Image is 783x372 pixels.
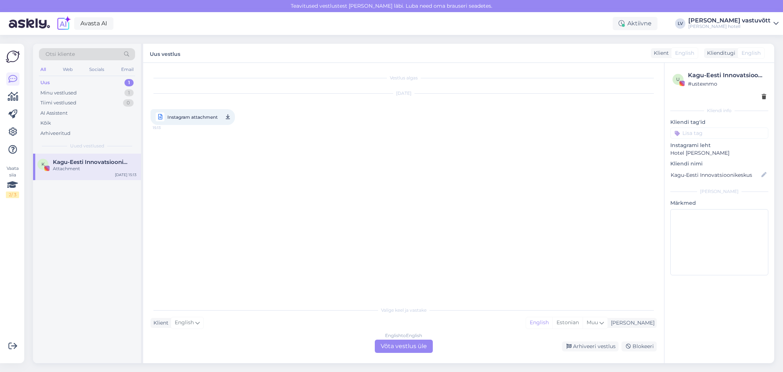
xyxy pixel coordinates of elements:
a: Avasta AI [74,17,113,30]
div: English [526,317,552,328]
div: All [39,65,47,74]
a: [PERSON_NAME] vastuvõtt[PERSON_NAME] hotell [688,18,779,29]
div: Estonian [552,317,583,328]
p: Märkmed [670,199,768,207]
img: explore-ai [56,16,71,31]
div: Kõik [40,119,51,127]
span: Muu [587,319,598,326]
div: [DATE] [151,90,657,97]
input: Lisa tag [670,128,768,139]
div: English to English [385,332,422,339]
a: Instagram attachment15:13 [151,109,235,125]
div: 1 [124,89,134,97]
span: English [175,319,194,327]
div: Blokeeri [621,341,657,351]
input: Lisa nimi [671,171,760,179]
span: K [41,161,45,167]
div: Vestlus algas [151,75,657,81]
span: Instagram attachment [167,112,218,122]
span: English [675,49,694,57]
div: AI Assistent [40,110,68,117]
div: Klienditugi [704,49,735,57]
span: Otsi kliente [46,50,75,58]
div: Web [61,65,74,74]
div: Attachment [53,165,137,172]
div: Uus [40,79,50,86]
div: Kagu-Eesti Innovatsioonikeskus [688,71,766,80]
label: Uus vestlus [150,48,180,58]
div: 0 [123,99,134,107]
div: [PERSON_NAME] hotell [688,24,771,29]
div: Vaata siia [6,165,19,198]
div: Klient [151,319,168,327]
div: 1 [124,79,134,86]
div: Valige keel ja vastake [151,307,657,314]
p: Hotel [PERSON_NAME] [670,149,768,157]
span: English [742,49,761,57]
div: Arhiveeri vestlus [562,341,619,351]
div: 2 / 3 [6,192,19,198]
div: Minu vestlused [40,89,77,97]
span: Kagu-Eesti Innovatsioonikeskus [53,159,129,165]
span: u [676,76,680,82]
div: [DATE] 15:13 [115,172,137,178]
div: # ustexnmo [688,80,766,88]
div: Võta vestlus üle [375,340,433,353]
span: Uued vestlused [70,143,104,149]
div: Kliendi info [670,107,768,114]
div: [PERSON_NAME] [670,188,768,195]
div: Aktiivne [613,17,657,30]
div: [PERSON_NAME] vastuvõtt [688,18,771,24]
div: LV [675,18,685,29]
div: Email [120,65,135,74]
img: Askly Logo [6,50,20,64]
div: Arhiveeritud [40,130,70,137]
div: Klient [651,49,669,57]
div: Socials [88,65,106,74]
span: 15:13 [153,123,180,132]
p: Kliendi nimi [670,160,768,168]
p: Kliendi tag'id [670,118,768,126]
div: [PERSON_NAME] [608,319,655,327]
div: Tiimi vestlused [40,99,76,107]
p: Instagrami leht [670,142,768,149]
